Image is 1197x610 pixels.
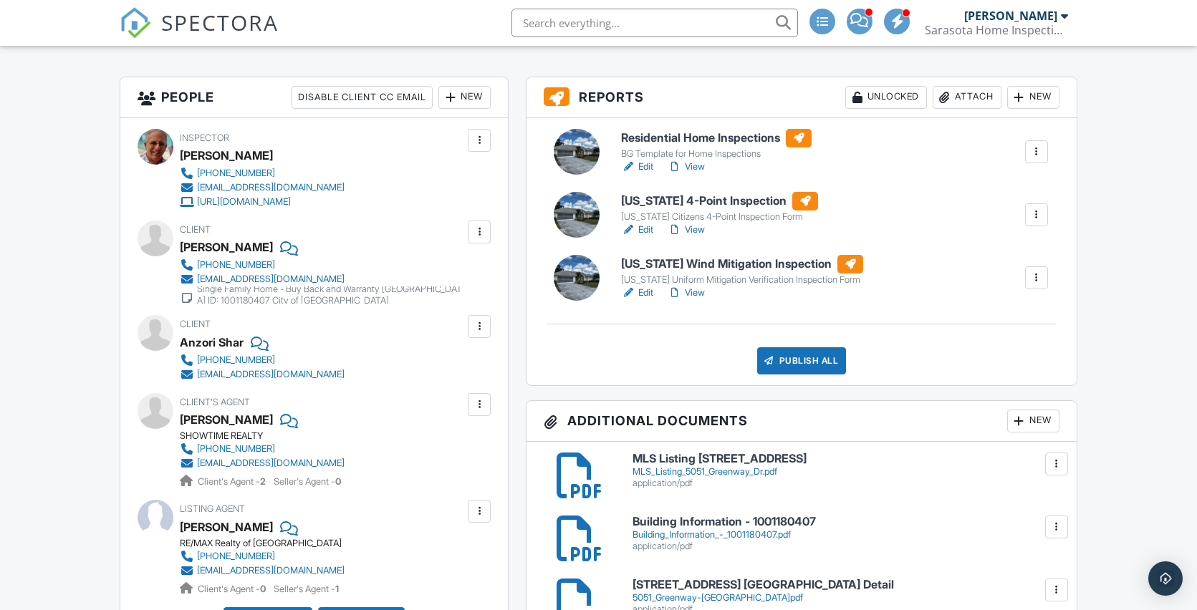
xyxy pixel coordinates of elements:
[621,160,653,174] a: Edit
[120,19,279,49] a: SPECTORA
[511,9,798,37] input: Search everything...
[1148,561,1183,596] div: Open Intercom Messenger
[180,397,250,407] span: Client's Agent
[1007,86,1059,109] div: New
[668,286,705,300] a: View
[180,145,273,166] div: [PERSON_NAME]
[180,367,345,382] a: [EMAIL_ADDRESS][DOMAIN_NAME]
[180,236,273,258] div: [PERSON_NAME]
[180,166,345,180] a: [PHONE_NUMBER]
[633,529,1059,541] div: Building_Information_-_1001180407.pdf
[621,286,653,300] a: Edit
[197,354,275,366] div: [PHONE_NUMBER]
[964,9,1057,23] div: [PERSON_NAME]
[180,353,345,367] a: [PHONE_NUMBER]
[180,516,273,538] a: [PERSON_NAME]
[197,168,275,179] div: [PHONE_NUMBER]
[180,272,464,286] a: [EMAIL_ADDRESS][DOMAIN_NAME]
[633,541,1059,552] div: application/pdf
[197,273,345,285] div: [EMAIL_ADDRESS][DOMAIN_NAME]
[197,565,345,576] div: [EMAIL_ADDRESS][DOMAIN_NAME]
[757,347,847,374] div: Publish All
[621,255,863,273] h6: [US_STATE] Wind Mitigation Inspection
[633,466,1059,478] div: MLS_Listing_5051_Greenway_Dr.pdf
[180,442,345,456] a: [PHONE_NUMBER]
[335,476,341,487] strong: 0
[621,192,818,223] a: [US_STATE] 4-Point Inspection [US_STATE] Citizens 4-Point Inspection Form
[621,148,812,160] div: BG Template for Home Inspections
[621,129,812,160] a: Residential Home Inspections BG Template for Home Inspections
[925,23,1068,37] div: Sarasota Home Inspections
[180,132,229,143] span: Inspector
[180,549,345,563] a: [PHONE_NUMBER]
[633,592,1059,604] div: 5051_Greenway-[GEOGRAPHIC_DATA]pdf
[180,456,345,470] a: [EMAIL_ADDRESS][DOMAIN_NAME]
[260,584,266,594] strong: 0
[633,452,1059,465] h6: MLS Listing [STREET_ADDRESS]
[668,223,705,237] a: View
[621,274,863,286] div: [US_STATE] Uniform Mitigation Verification Inspection Form
[292,86,433,109] div: Disable Client CC Email
[274,476,341,487] span: Seller's Agent -
[933,86,1001,109] div: Attach
[161,7,279,37] span: SPECTORA
[197,196,291,208] div: [URL][DOMAIN_NAME]
[180,563,345,578] a: [EMAIL_ADDRESS][DOMAIN_NAME]
[180,503,245,514] span: Listing Agent
[438,86,491,109] div: New
[527,77,1077,118] h3: Reports
[527,401,1077,442] h3: Additional Documents
[260,476,266,487] strong: 2
[335,584,339,594] strong: 1
[621,192,818,210] h6: [US_STATE] 4-Point Inspection
[621,129,812,147] h6: Residential Home Inspections
[621,211,818,223] div: [US_STATE] Citizens 4-Point Inspection Form
[197,369,345,380] div: [EMAIL_ADDRESS][DOMAIN_NAME]
[668,160,705,174] a: View
[621,255,863,286] a: [US_STATE] Wind Mitigation Inspection [US_STATE] Uniform Mitigation Verification Inspection Form
[197,457,345,469] div: [EMAIL_ADDRESS][DOMAIN_NAME]
[197,259,275,271] div: [PHONE_NUMBER]
[120,7,151,39] img: The Best Home Inspection Software - Spectora
[845,86,927,109] div: Unlocked
[180,331,244,353] div: Anzori Shar
[633,515,1059,552] a: Building Information - 1001180407 Building_Information_-_1001180407.pdf application/pdf
[180,409,273,430] a: [PERSON_NAME]
[180,258,464,272] a: [PHONE_NUMBER]
[120,77,508,118] h3: People
[180,195,345,209] a: [URL][DOMAIN_NAME]
[180,319,211,329] span: Client
[633,452,1059,489] a: MLS Listing [STREET_ADDRESS] MLS_Listing_5051_Greenway_Dr.pdf application/pdf
[197,551,275,562] div: [PHONE_NUMBER]
[180,430,356,442] div: SHOWTIME REALTY
[633,578,1059,591] h6: [STREET_ADDRESS] [GEOGRAPHIC_DATA] Detail
[621,223,653,237] a: Edit
[180,224,211,235] span: Client
[198,584,268,594] span: Client's Agent -
[197,182,345,193] div: [EMAIL_ADDRESS][DOMAIN_NAME]
[274,584,339,594] span: Seller's Agent -
[633,515,1059,528] h6: Building Information - 1001180407
[180,538,356,549] div: RE/MAX Realty of [GEOGRAPHIC_DATA]
[198,476,268,487] span: Client's Agent -
[197,284,464,306] div: Single Family Home - Buy Back and Warranty [GEOGRAPHIC_DATA] ID: 1001180407 City of [GEOGRAPHIC_D...
[197,443,275,455] div: [PHONE_NUMBER]
[1007,410,1059,432] div: New
[633,478,1059,489] div: application/pdf
[180,180,345,195] a: [EMAIL_ADDRESS][DOMAIN_NAME]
